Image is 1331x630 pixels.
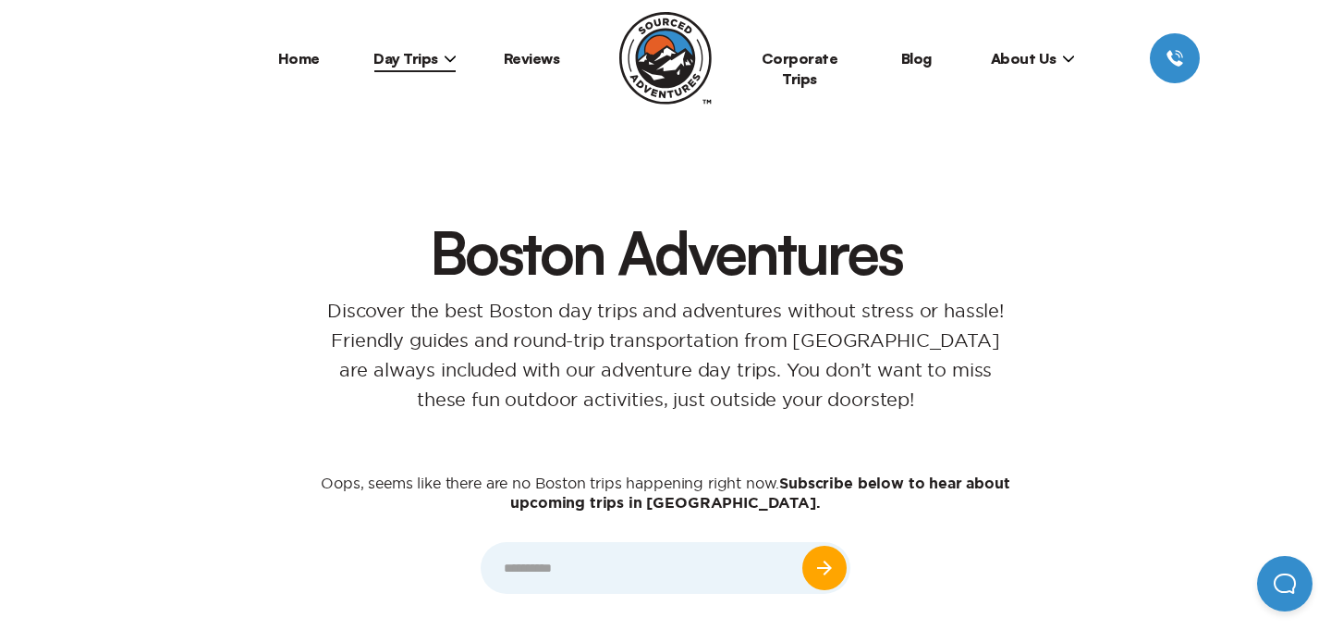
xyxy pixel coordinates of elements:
[762,49,838,88] a: Corporate Trips
[296,474,1035,513] p: Oops, seems like there are no Boston trips happening right now.
[504,49,560,68] a: Reviews
[373,49,457,68] span: Day Trips
[92,222,1239,281] h1: Boston Adventures
[802,546,847,590] input: Submit
[901,49,932,68] a: Blog
[296,296,1035,414] p: Discover the best Boston day trips and adventures without stress or hassle! Friendly guides and r...
[991,49,1075,68] span: About Us
[278,49,320,68] a: Home
[619,12,712,105] img: Sourced Adventures company logo
[1257,556,1313,611] iframe: Help Scout Beacon - Open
